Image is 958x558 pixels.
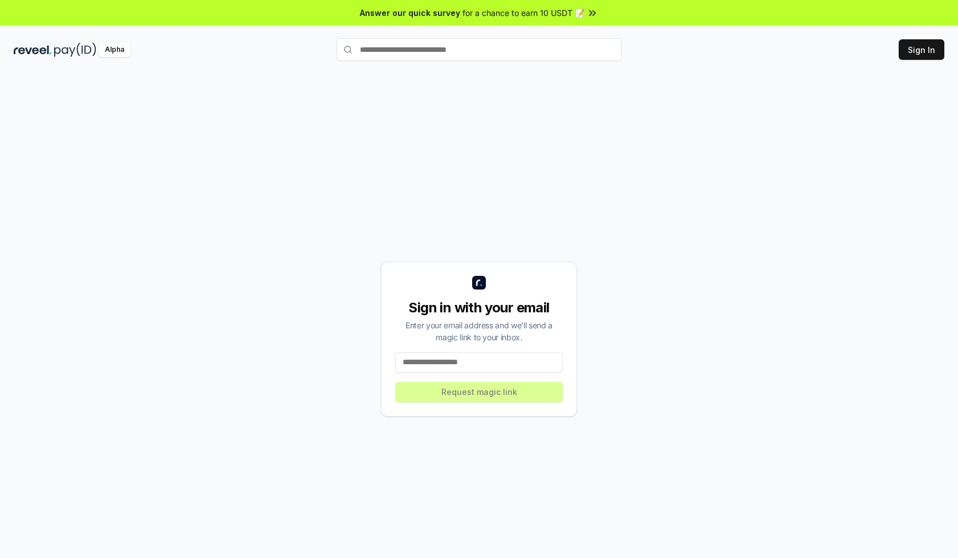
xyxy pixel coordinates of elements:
[14,43,52,57] img: reveel_dark
[395,319,563,343] div: Enter your email address and we’ll send a magic link to your inbox.
[99,43,131,57] div: Alpha
[54,43,96,57] img: pay_id
[472,276,486,290] img: logo_small
[360,7,460,19] span: Answer our quick survey
[899,39,944,60] button: Sign In
[395,299,563,317] div: Sign in with your email
[462,7,584,19] span: for a chance to earn 10 USDT 📝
